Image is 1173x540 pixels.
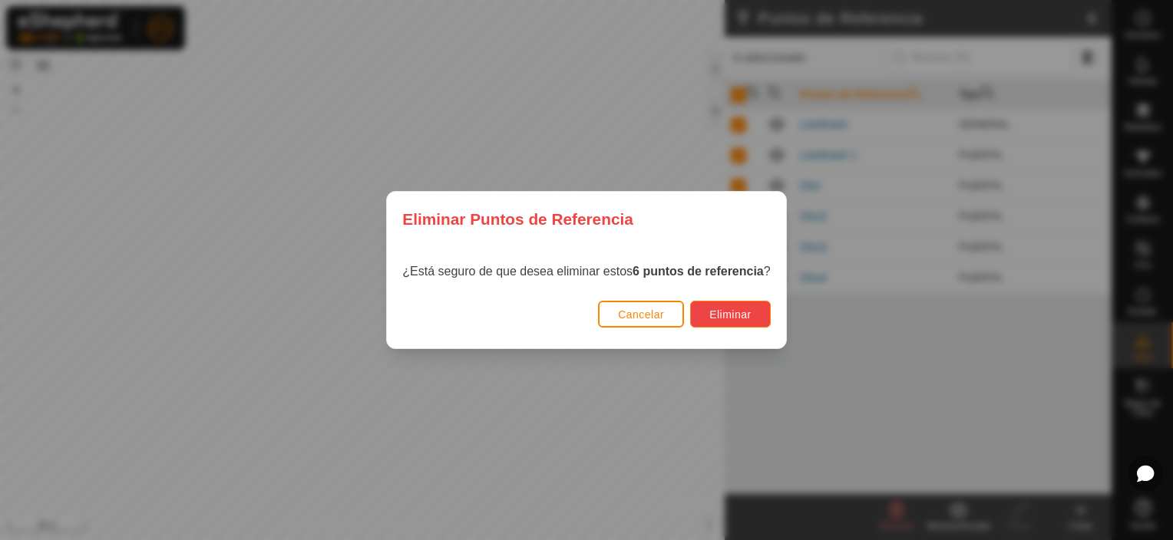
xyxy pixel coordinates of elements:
button: Cancelar [598,301,684,328]
span: ¿Está seguro de que desea eliminar estos ? [402,265,770,278]
span: Eliminar Puntos de Referencia [402,207,633,231]
button: Eliminar [690,301,771,328]
strong: 6 puntos de referencia [633,265,764,278]
span: Cancelar [618,308,664,321]
span: Eliminar [709,308,752,321]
